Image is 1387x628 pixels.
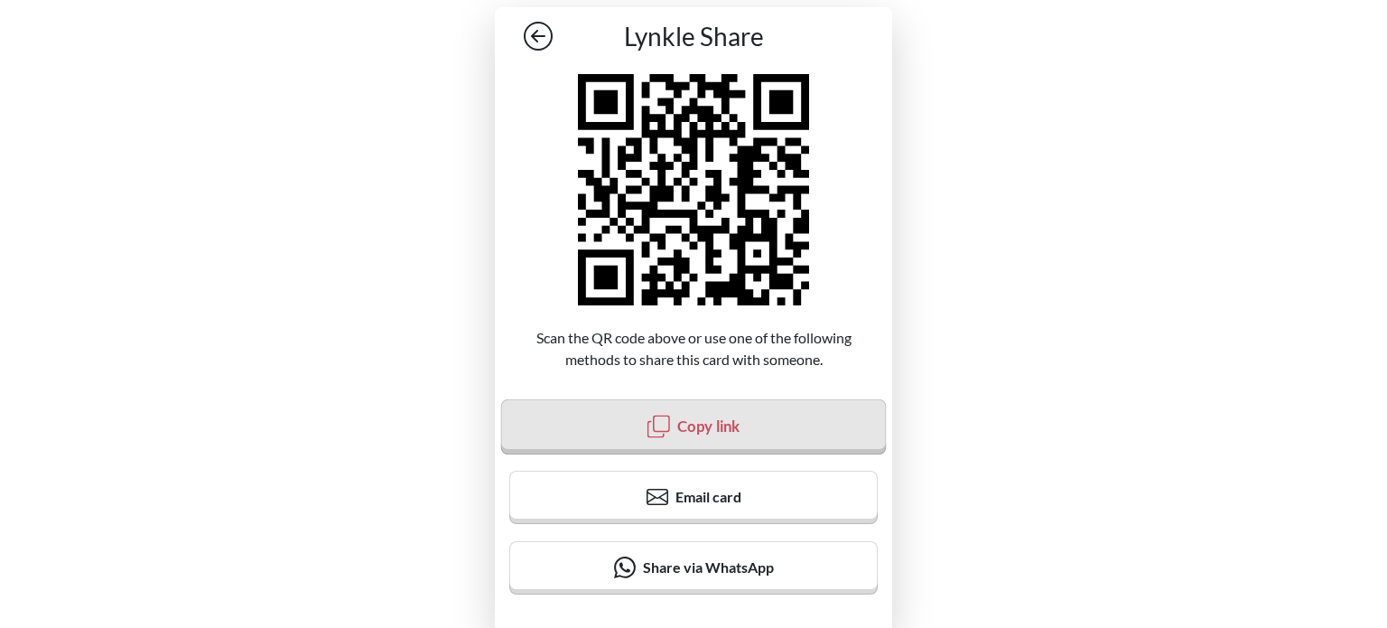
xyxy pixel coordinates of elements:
button: Copy link [501,399,887,455]
button: Email card [509,471,878,524]
span: Email card [675,488,741,505]
span: Share via WhatsApp [643,558,774,576]
p: Scan the QR code above or use one of the following methods to share this card with someone. [509,305,878,370]
span: Copy link [677,417,740,435]
button: Share via WhatsApp [509,541,878,595]
a: Lynkle Share [509,22,878,52]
